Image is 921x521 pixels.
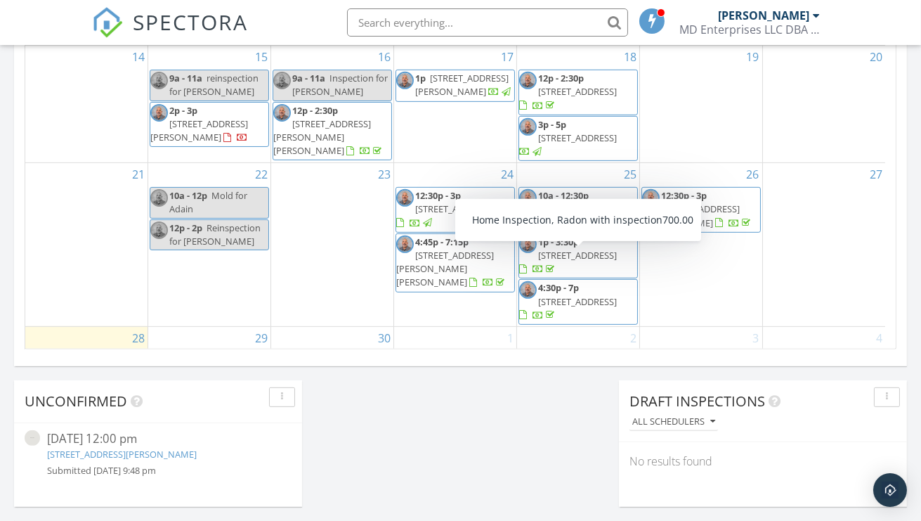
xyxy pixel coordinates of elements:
[47,464,270,477] div: Submitted [DATE] 9:48 pm
[519,189,617,229] a: 10a - 12:30p [STREET_ADDRESS]
[519,72,617,111] a: 12p - 2:30p [STREET_ADDRESS]
[415,72,426,84] span: 1p
[25,430,40,446] img: streetview
[92,19,248,49] a: SPECTORA
[271,46,394,163] td: Go to September 16, 2025
[519,118,617,157] a: 3p - 5p [STREET_ADDRESS]
[873,327,885,349] a: Go to October 4, 2025
[150,189,168,207] img: photocropped_1.jpg
[169,221,261,247] span: Reinspection for [PERSON_NAME]
[396,187,515,233] a: 12:30p - 3p [STREET_ADDRESS]
[641,187,761,233] a: 12:30p - 3p [STREET_ADDRESS][PERSON_NAME]
[642,189,660,207] img: photocropped_1.jpg
[642,189,753,229] a: 12:30p - 3p [STREET_ADDRESS][PERSON_NAME]
[518,187,638,233] a: 10a - 12:30p [STREET_ADDRESS]
[415,72,513,98] a: 1p [STREET_ADDRESS][PERSON_NAME]
[538,202,617,215] span: [STREET_ADDRESS]
[25,163,148,327] td: Go to September 21, 2025
[292,104,338,117] span: 12p - 2:30p
[762,46,885,163] td: Go to September 20, 2025
[519,118,537,136] img: photocropped_1.jpg
[661,189,707,202] span: 12:30p - 3p
[292,72,325,84] span: 9a - 11a
[169,221,202,234] span: 12p - 2p
[396,72,414,89] img: photocropped_1.jpg
[148,163,271,327] td: Go to September 22, 2025
[394,46,517,163] td: Go to September 17, 2025
[619,442,907,480] div: No results found
[375,46,393,68] a: Go to September 16, 2025
[538,281,579,294] span: 4:30p - 7p
[92,7,123,38] img: The Best Home Inspection Software - Spectora
[516,163,639,327] td: Go to September 25, 2025
[519,281,617,321] a: 4:30p - 7p [STREET_ADDRESS]
[629,392,765,411] span: Draft Inspections
[629,413,718,432] button: All schedulers
[538,118,566,131] span: 3p - 5p
[498,163,516,186] a: Go to September 24, 2025
[519,281,537,299] img: photocropped_1.jpg
[762,163,885,327] td: Go to September 27, 2025
[347,8,628,37] input: Search everything...
[25,392,127,411] span: Unconfirmed
[679,22,820,37] div: MD Enterprises LLC DBA Noble Property Inspections
[273,102,392,161] a: 12p - 2:30p [STREET_ADDRESS][PERSON_NAME][PERSON_NAME]
[394,326,517,444] td: Go to October 1, 2025
[150,72,168,89] img: photocropped_1.jpg
[271,326,394,444] td: Go to September 30, 2025
[396,249,494,288] span: [STREET_ADDRESS][PERSON_NAME][PERSON_NAME]
[415,189,461,202] span: 12:30p - 3p
[150,221,168,239] img: photocropped_1.jpg
[504,327,516,349] a: Go to October 1, 2025
[25,326,148,444] td: Go to September 28, 2025
[148,46,271,163] td: Go to September 15, 2025
[415,202,494,215] span: [STREET_ADDRESS]
[396,70,515,101] a: 1p [STREET_ADDRESS][PERSON_NAME]
[129,46,148,68] a: Go to September 14, 2025
[498,46,516,68] a: Go to September 17, 2025
[538,236,579,248] span: 1p - 3:30p
[169,189,247,215] span: Mold for Adain
[538,85,617,98] span: [STREET_ADDRESS]
[25,430,292,477] a: [DATE] 12:00 pm [STREET_ADDRESS][PERSON_NAME] Submitted [DATE] 9:48 pm
[750,327,762,349] a: Go to October 3, 2025
[396,236,507,289] a: 4:45p - 7:15p [STREET_ADDRESS][PERSON_NAME][PERSON_NAME]
[632,417,715,427] div: All schedulers
[518,279,638,325] a: 4:30p - 7p [STREET_ADDRESS]
[873,473,907,507] div: Open Intercom Messenger
[516,326,639,444] td: Go to October 2, 2025
[396,189,414,207] img: photocropped_1.jpg
[639,163,762,327] td: Go to September 26, 2025
[538,72,584,84] span: 12p - 2:30p
[396,233,515,292] a: 4:45p - 7:15p [STREET_ADDRESS][PERSON_NAME][PERSON_NAME]
[718,8,809,22] div: [PERSON_NAME]
[519,189,537,207] img: photocropped_1.jpg
[538,249,617,262] span: [STREET_ADDRESS]
[150,117,248,143] span: [STREET_ADDRESS][PERSON_NAME]
[133,7,248,37] span: SPECTORA
[252,327,270,349] a: Go to September 29, 2025
[169,72,259,98] span: reinspection for [PERSON_NAME]
[621,46,639,68] a: Go to September 18, 2025
[519,236,617,275] a: 1p - 3:30p [STREET_ADDRESS]
[415,72,509,98] span: [STREET_ADDRESS][PERSON_NAME]
[375,163,393,186] a: Go to September 23, 2025
[762,326,885,444] td: Go to October 4, 2025
[639,326,762,444] td: Go to October 3, 2025
[396,189,494,229] a: 12:30p - 3p [STREET_ADDRESS]
[867,46,885,68] a: Go to September 20, 2025
[150,102,269,148] a: 2p - 3p [STREET_ADDRESS][PERSON_NAME]
[129,327,148,349] a: Go to September 28, 2025
[744,46,762,68] a: Go to September 19, 2025
[273,104,291,122] img: photocropped_1.jpg
[538,131,617,144] span: [STREET_ADDRESS]
[148,326,271,444] td: Go to September 29, 2025
[519,72,537,89] img: photocropped_1.jpg
[415,236,469,248] span: 4:45p - 7:15p
[516,46,639,163] td: Go to September 18, 2025
[518,116,638,162] a: 3p - 5p [STREET_ADDRESS]
[273,72,291,89] img: photocropped_1.jpg
[273,104,384,157] a: 12p - 2:30p [STREET_ADDRESS][PERSON_NAME][PERSON_NAME]
[169,72,202,84] span: 9a - 11a
[169,189,207,202] span: 10a - 12p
